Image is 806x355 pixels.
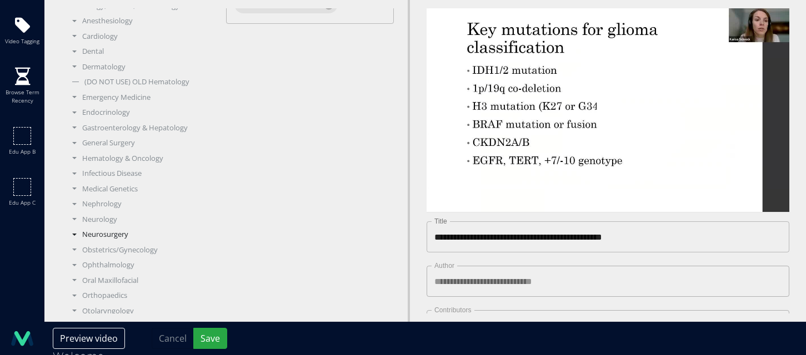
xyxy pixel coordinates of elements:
[67,16,218,27] div: Anesthesiology
[67,229,218,240] div: Neurosurgery
[67,306,218,317] div: Otolaryngology
[67,92,218,103] div: Emergency Medicine
[11,327,33,349] img: logo
[427,8,789,212] video-js: Video Player
[193,328,227,349] button: Save
[67,214,218,225] div: Neurology
[67,46,218,57] div: Dental
[67,260,218,271] div: Ophthalmology
[67,77,218,88] div: (DO NOT USE) OLD Hematology
[67,31,218,42] div: Cardiology
[67,153,218,164] div: Hematology & Oncology
[67,123,218,134] div: Gastroenterology & Hepatology
[67,290,218,301] div: Orthopaedics
[9,148,36,156] span: Edu app b
[67,245,218,256] div: Obstetrics/Gynecology
[67,107,218,118] div: Endocrinology
[67,275,218,286] div: Oral Maxillofacial
[3,88,42,105] span: Browse term recency
[67,138,218,149] div: General Surgery
[67,184,218,195] div: Medical Genetics
[508,56,708,165] button: Play Video
[152,328,194,349] button: Cancel
[67,199,218,210] div: Nephrology
[67,62,218,73] div: Dermatology
[67,168,218,179] div: Infectious Disease
[53,328,125,349] button: Preview video
[5,37,39,45] span: Video tagging
[9,199,36,207] span: Edu app c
